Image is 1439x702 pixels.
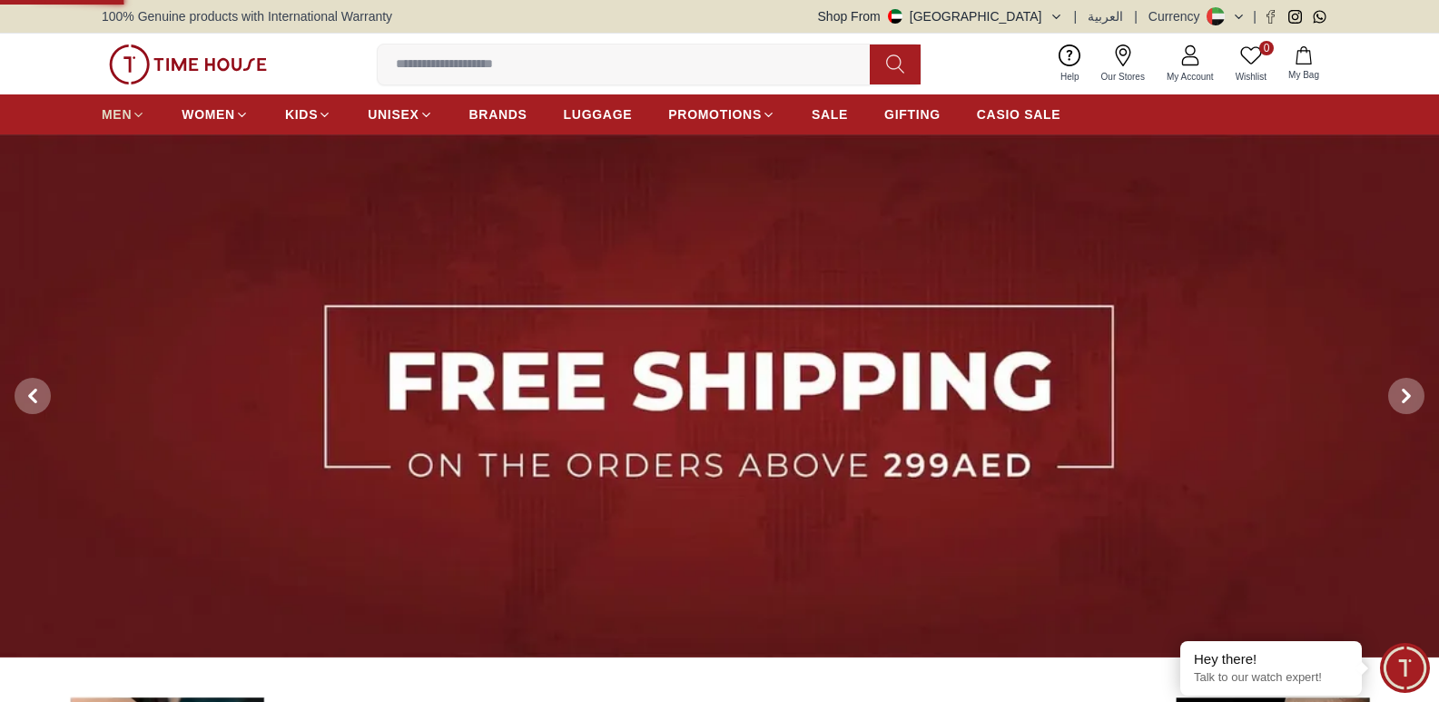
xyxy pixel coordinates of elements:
span: My Account [1159,70,1221,84]
button: Shop From[GEOGRAPHIC_DATA] [818,7,1063,25]
a: 0Wishlist [1225,41,1277,87]
img: United Arab Emirates [888,9,902,24]
span: | [1134,7,1138,25]
span: 100% Genuine products with International Warranty [102,7,392,25]
span: LUGGAGE [564,105,633,124]
img: ... [109,44,267,84]
span: BRANDS [469,105,527,124]
a: BRANDS [469,98,527,131]
span: Our Stores [1094,70,1152,84]
a: Our Stores [1090,41,1156,87]
span: WOMEN [182,105,235,124]
a: Whatsapp [1313,10,1326,24]
a: LUGGAGE [564,98,633,131]
a: PROMOTIONS [668,98,775,131]
span: 0 [1259,41,1274,55]
span: PROMOTIONS [668,105,762,124]
button: العربية [1088,7,1123,25]
span: | [1253,7,1257,25]
a: KIDS [285,98,331,131]
p: Talk to our watch expert! [1194,670,1348,686]
span: UNISEX [368,105,419,124]
span: MEN [102,105,132,124]
span: Wishlist [1228,70,1274,84]
a: Help [1050,41,1090,87]
span: Help [1053,70,1087,84]
a: WOMEN [182,98,249,131]
div: Currency [1148,7,1207,25]
a: CASIO SALE [977,98,1061,131]
span: GIFTING [884,105,941,124]
div: Hey there! [1194,650,1348,668]
span: KIDS [285,105,318,124]
a: UNISEX [368,98,432,131]
a: Facebook [1264,10,1277,24]
a: GIFTING [884,98,941,131]
a: SALE [812,98,848,131]
span: SALE [812,105,848,124]
span: CASIO SALE [977,105,1061,124]
span: My Bag [1281,68,1326,82]
a: MEN [102,98,145,131]
a: Instagram [1288,10,1302,24]
button: My Bag [1277,43,1330,85]
div: Chat Widget [1380,643,1430,693]
span: | [1074,7,1078,25]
